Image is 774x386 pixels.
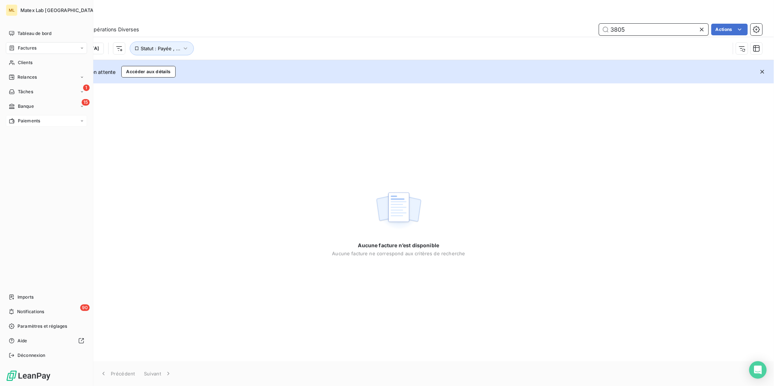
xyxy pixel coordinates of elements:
span: Déconnexion [17,352,46,359]
span: Paramètres et réglages [17,323,67,330]
span: 90 [80,304,90,311]
div: Open Intercom Messenger [749,361,767,379]
span: Statut : Payée , ... [141,46,180,51]
span: Opérations Diverses [90,26,139,33]
button: Actions [711,24,748,35]
img: Logo LeanPay [6,370,51,382]
button: Accéder aux détails [121,66,175,78]
span: Relances [17,74,37,80]
div: ML [6,4,17,16]
span: Clients [18,59,32,66]
button: Précédent [95,366,140,381]
span: 1 [83,84,90,91]
button: Suivant [140,366,176,381]
span: Tableau de bord [17,30,51,37]
img: empty state [375,188,422,233]
span: Matex Lab [GEOGRAPHIC_DATA] [20,7,95,13]
span: Imports [17,294,34,300]
span: 15 [82,99,90,106]
span: Aucune facture n’est disponible [358,242,439,249]
span: Tâches [18,88,33,95]
span: Aide [17,338,27,344]
span: Paiements [18,118,40,124]
span: Banque [18,103,34,110]
span: Notifications [17,308,44,315]
span: Aucune facture ne correspond aux critères de recherche [332,251,465,256]
input: Rechercher [599,24,708,35]
a: Aide [6,335,87,347]
button: Statut : Payée , ... [130,42,194,55]
span: Factures [18,45,36,51]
